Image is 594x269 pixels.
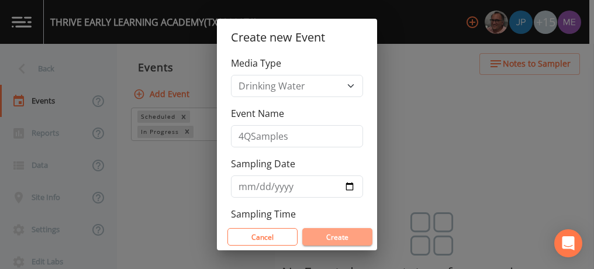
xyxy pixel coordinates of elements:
div: Open Intercom Messenger [554,229,582,257]
label: Event Name [231,106,284,120]
label: Media Type [231,56,281,70]
label: Sampling Date [231,157,295,171]
button: Create [302,228,372,246]
button: Cancel [227,228,298,246]
label: Sampling Time [231,207,296,221]
h2: Create new Event [217,19,377,56]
